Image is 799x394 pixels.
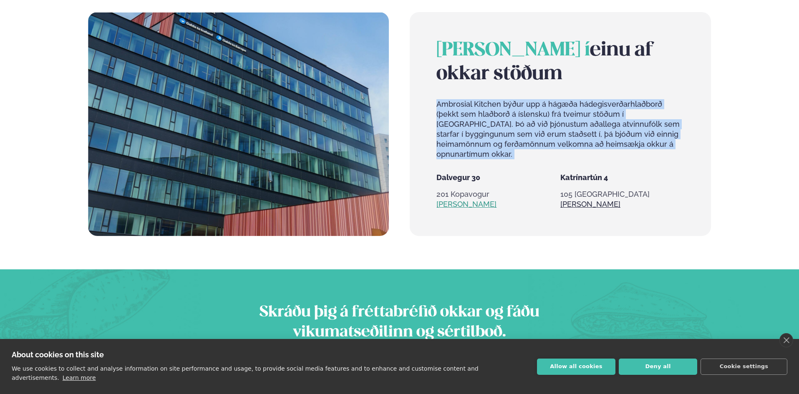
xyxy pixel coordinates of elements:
[436,39,684,85] h2: einu af okkar stöðum
[88,12,389,236] img: image alt
[63,374,96,381] a: Learn more
[619,359,697,375] button: Deny all
[12,350,104,359] strong: About cookies on this site
[436,190,489,198] span: 201 Kopavogur
[701,359,787,375] button: Cookie settings
[560,173,684,183] h5: Katrínartún 4
[436,41,590,60] span: [PERSON_NAME] í
[436,173,560,183] h5: Dalvegur 30
[436,199,497,209] a: Sjá meira
[560,199,620,209] a: Sjá meira
[12,365,479,381] p: We use cookies to collect and analyse information on site performance and usage, to provide socia...
[779,333,793,347] a: close
[235,303,564,343] h2: Skráðu þig á fréttabréfið okkar og fáðu vikumatseðilinn og sértilboð.
[436,99,684,159] p: Ambrosial Kitchen býður upp á hágæða hádegisverðarhlaðborð (þekkt sem hlaðborð á íslensku) frá tv...
[537,359,615,375] button: Allow all cookies
[560,190,650,198] span: 105 [GEOGRAPHIC_DATA]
